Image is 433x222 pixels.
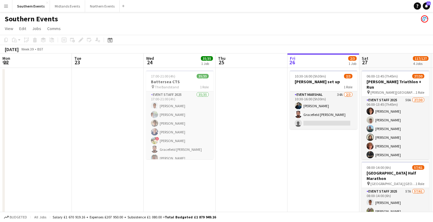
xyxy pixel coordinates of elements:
[155,85,179,89] span: The Bandstand
[370,181,416,186] span: [GEOGRAPHIC_DATA] [GEOGRAPHIC_DATA]
[45,25,63,32] a: Comms
[413,61,428,66] div: 4 Jobs
[146,70,213,159] app-job-card: 17:00-21:00 (4h)35/35Battersea CTS The Bandstand1 RoleEvent Staff 202535/3517:00-21:00 (4h)[PERSO...
[290,91,357,129] app-card-role: Event Marshal34A2/310:30-16:00 (5h30m)[PERSON_NAME]Gracefield [PERSON_NAME]
[344,74,352,78] span: 2/3
[5,14,58,23] h1: Southern Events
[146,79,213,84] h3: Battersea CTS
[19,26,26,31] span: Edit
[361,59,368,66] span: 27
[218,56,226,61] span: Thu
[423,2,430,10] a: 71
[416,181,424,186] span: 1 Role
[201,56,213,61] span: 35/35
[348,56,357,61] span: 2/3
[12,0,50,12] button: Southern Events
[20,47,35,51] span: Week 39
[362,79,429,90] h3: [PERSON_NAME] Triathlon + Run
[200,85,209,89] span: 1 Role
[2,56,10,61] span: Mon
[5,46,19,52] div: [DATE]
[295,74,326,78] span: 10:30-16:00 (5h30m)
[17,25,29,32] a: Edit
[362,70,429,159] app-job-card: 06:00-13:45 (7h45m)27/30[PERSON_NAME] Triathlon + Run [PERSON_NAME][GEOGRAPHIC_DATA], [GEOGRAPHIC...
[421,15,428,23] app-user-avatar: RunThrough Events
[165,215,216,219] span: Total Budgeted £1 879 949.16
[73,59,81,66] span: 23
[416,90,424,95] span: 1 Role
[362,56,368,61] span: Sat
[146,56,154,61] span: Wed
[349,61,356,66] div: 1 Job
[145,59,154,66] span: 24
[413,56,428,61] span: 117/127
[289,59,295,66] span: 26
[290,70,357,129] app-job-card: 10:30-16:00 (5h30m)2/3[PERSON_NAME] set up1 RoleEvent Marshal34A2/310:30-16:00 (5h30m)[PERSON_NAM...
[50,0,85,12] button: Midlands Events
[201,61,213,66] div: 1 Job
[344,85,352,89] span: 1 Role
[290,56,295,61] span: Fri
[290,79,357,84] h3: [PERSON_NAME] set up
[30,25,44,32] a: Jobs
[426,2,431,5] span: 71
[33,215,48,219] span: All jobs
[412,74,424,78] span: 27/30
[2,25,16,32] a: View
[3,214,28,220] button: Budgeted
[412,165,424,170] span: 57/61
[197,74,209,78] span: 35/35
[32,26,41,31] span: Jobs
[217,59,226,66] span: 25
[362,170,429,181] h3: [GEOGRAPHIC_DATA] Half Marathon
[10,215,27,219] span: Budgeted
[47,26,61,31] span: Comms
[367,165,391,170] span: 08:00-14:00 (6h)
[2,59,10,66] span: 22
[370,90,416,95] span: [PERSON_NAME][GEOGRAPHIC_DATA], [GEOGRAPHIC_DATA], [GEOGRAPHIC_DATA]
[53,215,216,219] div: Salary £1 670 919.16 + Expenses £207 950.00 + Subsistence £1 080.00 =
[85,0,120,12] button: Northern Events
[37,47,43,51] div: BST
[151,74,175,78] span: 17:00-21:00 (4h)
[74,56,81,61] span: Tue
[155,137,159,141] span: !
[367,74,398,78] span: 06:00-13:45 (7h45m)
[5,26,13,31] span: View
